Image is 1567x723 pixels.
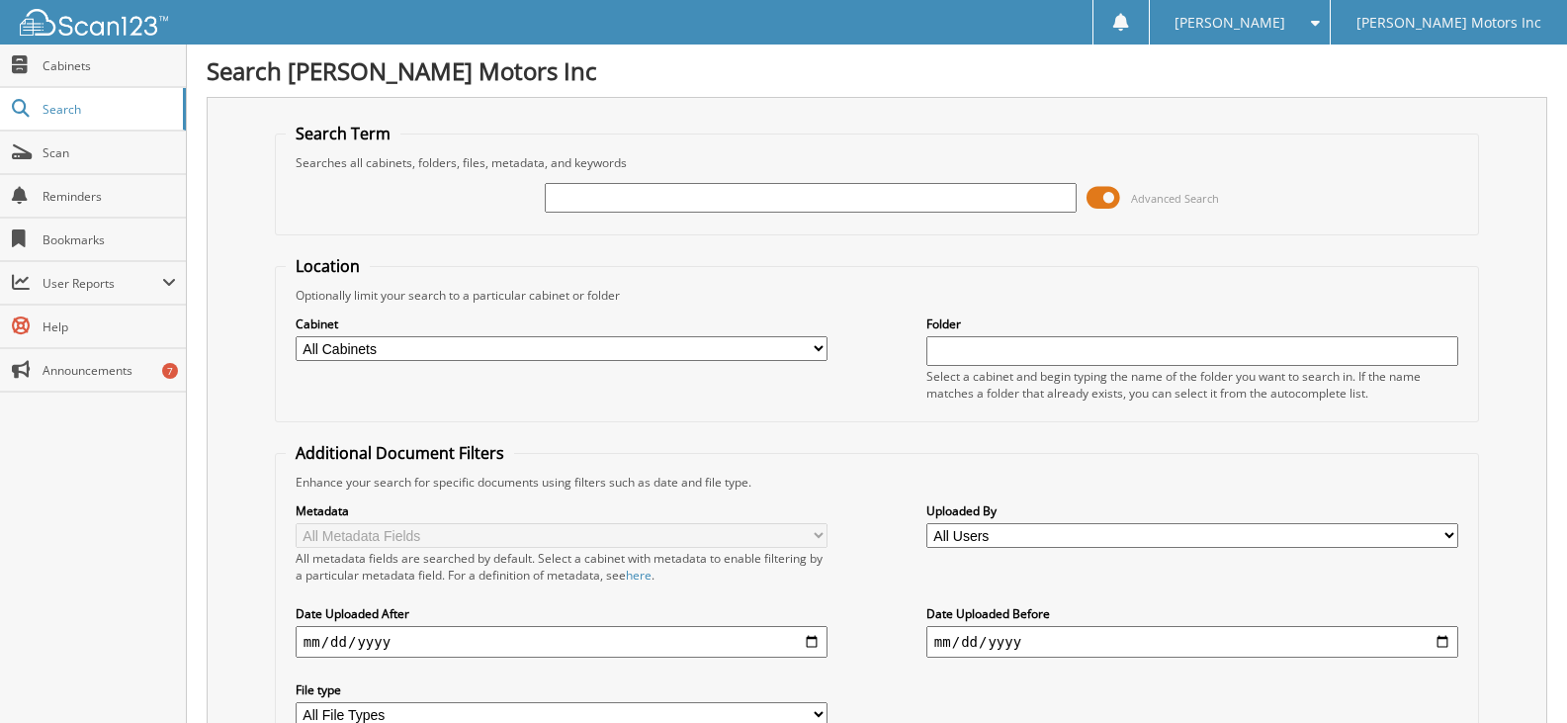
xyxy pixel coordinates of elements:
div: Optionally limit your search to a particular cabinet or folder [286,287,1468,304]
legend: Additional Document Filters [286,442,514,464]
input: start [296,626,827,658]
span: Announcements [43,362,176,379]
span: Cabinets [43,57,176,74]
span: Advanced Search [1131,191,1219,206]
div: Searches all cabinets, folders, files, metadata, and keywords [286,154,1468,171]
img: scan123-logo-white.svg [20,9,168,36]
label: Metadata [296,502,827,519]
div: Select a cabinet and begin typing the name of the folder you want to search in. If the name match... [926,368,1458,402]
div: 7 [162,363,178,379]
span: [PERSON_NAME] Motors Inc [1356,17,1541,29]
a: here [626,567,652,584]
span: Bookmarks [43,231,176,248]
span: Reminders [43,188,176,205]
span: Search [43,101,173,118]
span: Scan [43,144,176,161]
legend: Search Term [286,123,400,144]
legend: Location [286,255,370,277]
span: User Reports [43,275,162,292]
label: Folder [926,316,1458,332]
label: Date Uploaded Before [926,605,1458,622]
span: Help [43,318,176,335]
input: end [926,626,1458,658]
div: All metadata fields are searched by default. Select a cabinet with metadata to enable filtering b... [296,550,827,584]
h1: Search [PERSON_NAME] Motors Inc [207,54,1547,87]
label: Date Uploaded After [296,605,827,622]
label: Cabinet [296,316,827,332]
label: File type [296,681,827,698]
label: Uploaded By [926,502,1458,519]
div: Enhance your search for specific documents using filters such as date and file type. [286,474,1468,491]
span: [PERSON_NAME] [1175,17,1285,29]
